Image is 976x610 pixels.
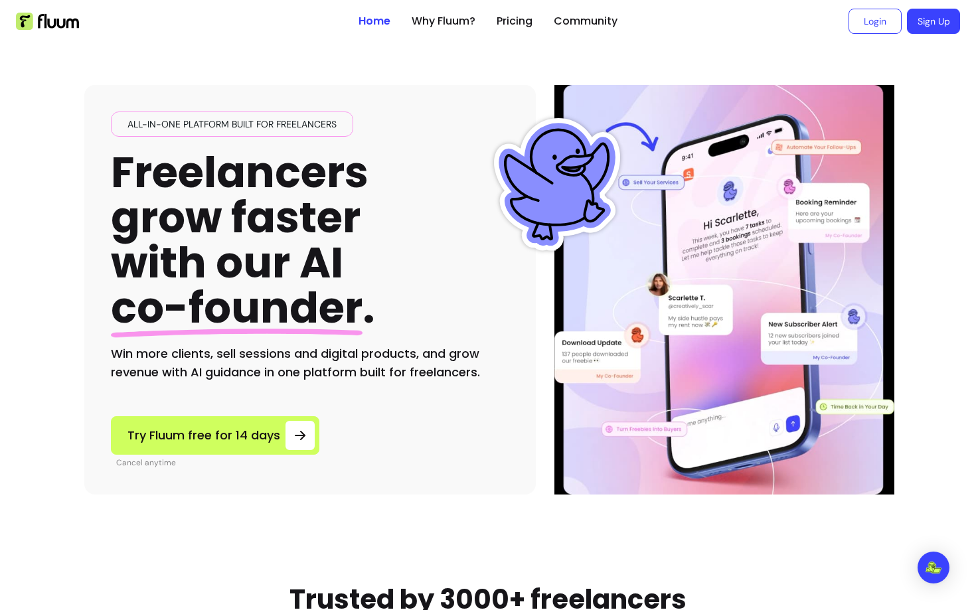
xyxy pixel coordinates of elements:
[412,13,475,29] a: Why Fluum?
[111,278,363,337] span: co-founder
[849,9,902,34] a: Login
[557,85,892,495] img: Hero
[16,13,79,30] img: Fluum Logo
[122,117,342,131] span: All-in-one platform built for freelancers
[918,552,949,583] div: Open Intercom Messenger
[116,457,319,468] p: Cancel anytime
[359,13,390,29] a: Home
[497,13,532,29] a: Pricing
[111,416,319,455] a: Try Fluum free for 14 days
[907,9,960,34] a: Sign Up
[111,344,509,382] h2: Win more clients, sell sessions and digital products, and grow revenue with AI guidance in one pl...
[111,150,375,331] h1: Freelancers grow faster with our AI .
[491,118,623,251] img: Fluum Duck sticker
[554,13,617,29] a: Community
[127,426,280,445] span: Try Fluum free for 14 days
